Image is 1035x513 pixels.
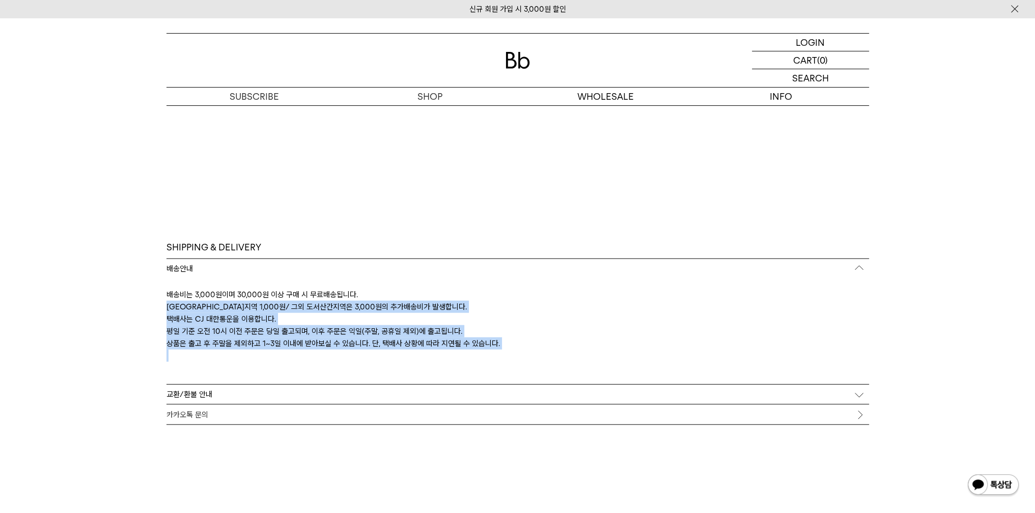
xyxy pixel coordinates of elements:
p: 배송비는 3,000원이며 30,000원 이상 구매 시 무료배송됩니다. [GEOGRAPHIC_DATA]지역 1,000원/ 그외 도서산간지역은 3,000원의 추가배송비가 발생합니다. [166,289,869,313]
p: 택배사는 CJ 대한통운을 이용합니다. [166,313,869,325]
a: SHOP [342,88,518,105]
h3: SHIPPING & DELIVERY [166,241,261,253]
a: 카카오톡 문의 [166,405,869,424]
p: SEARCH [792,69,829,87]
a: CART (0) [752,51,869,69]
p: 상품은 출고 후 주말을 제외하고 1~3일 이내에 받아보실 수 있습니다. 단, 택배사 상황에 따라 지연될 수 있습니다. [166,337,869,350]
p: INFO [693,88,869,105]
p: LOGIN [796,34,825,51]
a: LOGIN [752,34,869,51]
a: 신규 회원 가입 시 3,000원 할인 [469,5,566,14]
p: WHOLESALE [518,88,693,105]
span: 카카오톡 문의 [166,410,208,419]
p: 평일 기준 오전 10시 이전 주문은 당일 출고되며, 이후 주문은 익일(주말, 공휴일 제외)에 출고됩니다. [166,325,869,337]
img: 로고 [506,52,530,69]
img: 카카오톡 채널 1:1 채팅 버튼 [967,473,1020,498]
p: CART [793,51,817,69]
p: 교환/환불 안내 [166,390,212,399]
p: (0) [817,51,828,69]
p: 배송안내 [166,264,193,273]
a: SUBSCRIBE [166,88,342,105]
